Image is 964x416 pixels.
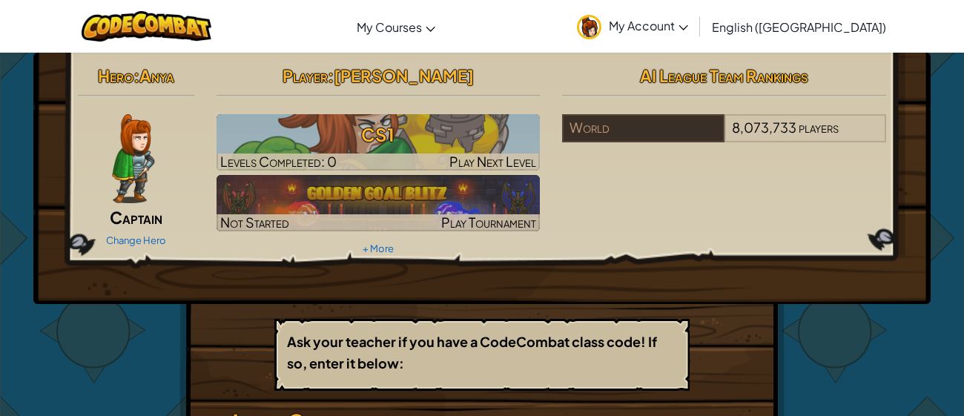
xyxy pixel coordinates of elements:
a: English ([GEOGRAPHIC_DATA]) [704,7,894,47]
img: CodeCombat logo [82,11,211,42]
span: Not Started [220,214,289,231]
span: Play Tournament [441,214,536,231]
img: Golden Goal [217,175,541,231]
a: + More [363,242,394,254]
span: Hero [98,65,133,86]
span: players [799,119,839,136]
span: : [133,65,139,86]
span: [PERSON_NAME] [334,65,474,86]
a: Change Hero [106,234,166,246]
span: Anya [139,65,174,86]
span: My Courses [357,19,422,35]
h3: CS1 [217,118,541,151]
span: My Account [609,18,688,33]
span: 8,073,733 [732,119,796,136]
div: World [562,114,724,142]
span: AI League Team Rankings [640,65,808,86]
span: : [328,65,334,86]
span: Player [283,65,328,86]
a: My Account [570,3,696,50]
a: Play Next Level [217,114,541,171]
img: captain-pose.png [112,114,154,203]
a: Not StartedPlay Tournament [217,175,541,231]
a: My Courses [349,7,443,47]
b: Ask your teacher if you have a CodeCombat class code! If so, enter it below: [287,333,657,372]
span: Levels Completed: 0 [220,153,337,170]
span: Play Next Level [449,153,536,170]
img: avatar [577,15,601,39]
span: English ([GEOGRAPHIC_DATA]) [712,19,886,35]
span: Captain [110,207,162,228]
img: CS1 [217,114,541,171]
a: World8,073,733players [562,128,886,145]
